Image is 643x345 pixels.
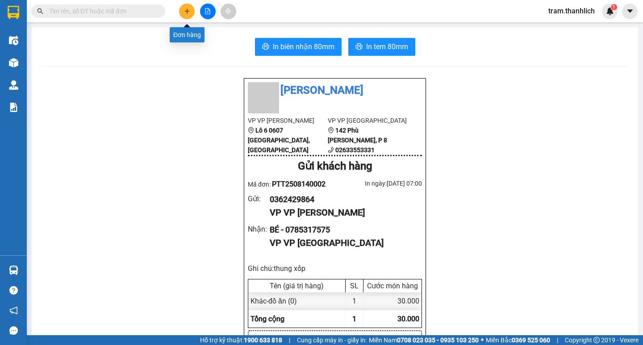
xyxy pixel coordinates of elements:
span: printer [355,43,363,51]
span: In tem 80mm [366,41,408,52]
div: Nhận : [248,224,270,235]
button: aim [221,4,236,19]
span: 30.000 [397,315,419,323]
strong: 1900 633 818 [244,337,282,344]
div: Ghi chú: thung xốp [248,263,422,274]
span: ⚪️ [481,338,484,342]
span: Khác - đồ ăn (0) [251,297,297,305]
text: PTT2508140002 [50,37,117,47]
span: phone [328,147,334,153]
span: Miền Nam [369,335,479,345]
div: VP VP [GEOGRAPHIC_DATA] [270,236,415,250]
span: Tổng cộng [251,315,284,323]
div: 0362429864 [270,193,415,206]
span: Miền Bắc [486,335,550,345]
span: 1 [612,4,615,10]
span: environment [248,127,254,133]
div: Gửi : [248,193,270,204]
b: 142 Phù [PERSON_NAME], P 8 [328,127,387,144]
div: Nhận: VP [GEOGRAPHIC_DATA] [78,52,160,71]
strong: 0369 525 060 [512,337,550,344]
div: 30.000 [363,292,422,310]
span: printer [262,43,269,51]
span: | [289,335,290,345]
b: 02633553331 [335,146,375,154]
span: 1 [352,315,356,323]
li: VP VP [GEOGRAPHIC_DATA] [328,116,408,125]
button: caret-down [622,4,638,19]
span: In biên nhận 80mm [273,41,334,52]
div: In ngày: [DATE] 07:00 [335,179,422,188]
input: Tìm tên, số ĐT hoặc mã đơn [49,6,154,16]
button: plus [179,4,195,19]
img: warehouse-icon [9,36,18,45]
span: PTT2508140002 [272,180,326,188]
span: environment [328,127,334,133]
img: solution-icon [9,103,18,112]
span: | [557,335,558,345]
button: printerIn biên nhận 80mm [255,38,342,56]
sup: 1 [611,4,617,10]
span: aim [225,8,231,14]
span: copyright [593,337,600,343]
span: message [9,326,18,335]
span: question-circle [9,286,18,295]
span: search [37,8,43,14]
div: Gửi khách hàng [248,158,422,175]
li: VP VP [PERSON_NAME] [248,116,328,125]
img: logo-vxr [8,6,19,19]
div: Cước món hàng [366,282,419,290]
img: icon-new-feature [606,7,614,15]
span: Cung cấp máy in - giấy in: [297,335,367,345]
span: tram.thanhlich [541,5,602,17]
button: file-add [200,4,216,19]
div: Gửi: VP [PERSON_NAME] [7,52,74,71]
div: Tên (giá trị hàng) [251,282,343,290]
span: file-add [205,8,211,14]
span: notification [9,306,18,315]
span: caret-down [626,7,634,15]
li: [PERSON_NAME] [248,82,422,99]
div: Mã đơn: [248,179,335,190]
div: BÉ - 0785317575 [270,224,415,236]
img: warehouse-icon [9,58,18,67]
span: Hỗ trợ kỹ thuật: [200,335,282,345]
img: warehouse-icon [9,80,18,90]
img: warehouse-icon [9,266,18,275]
strong: 0708 023 035 - 0935 103 250 [397,337,479,344]
div: 1 [346,292,363,310]
b: Lô 6 0607 [GEOGRAPHIC_DATA], [GEOGRAPHIC_DATA] [248,127,310,154]
div: SL [348,282,361,290]
button: printerIn tem 80mm [348,38,415,56]
div: VP VP [PERSON_NAME] [270,206,415,220]
span: plus [184,8,190,14]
